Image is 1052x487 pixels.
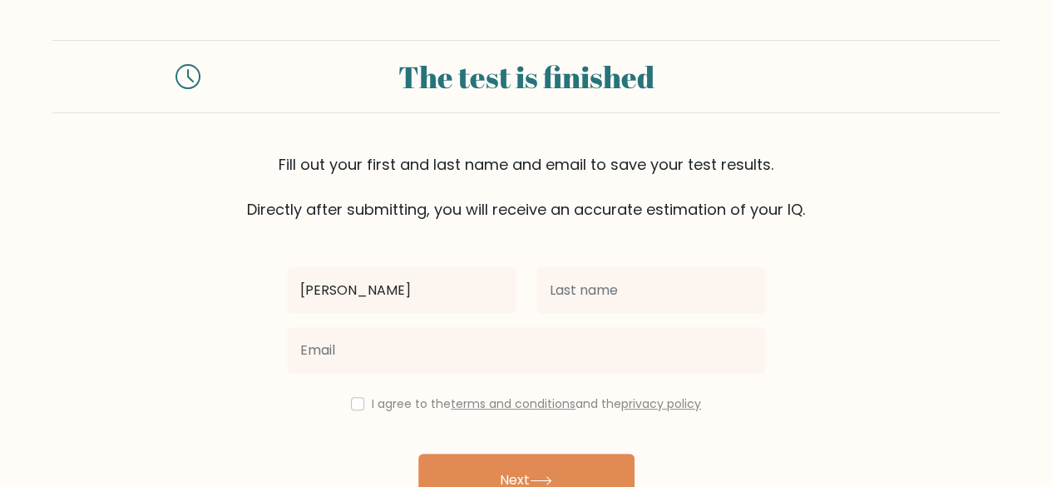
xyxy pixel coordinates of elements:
[451,395,575,412] a: terms and conditions
[220,54,832,99] div: The test is finished
[52,153,1000,221] div: Fill out your first and last name and email to save your test results. Directly after submitting,...
[536,267,766,314] input: Last name
[287,327,766,374] input: Email
[621,395,701,412] a: privacy policy
[372,395,701,412] label: I agree to the and the
[287,267,516,314] input: First name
